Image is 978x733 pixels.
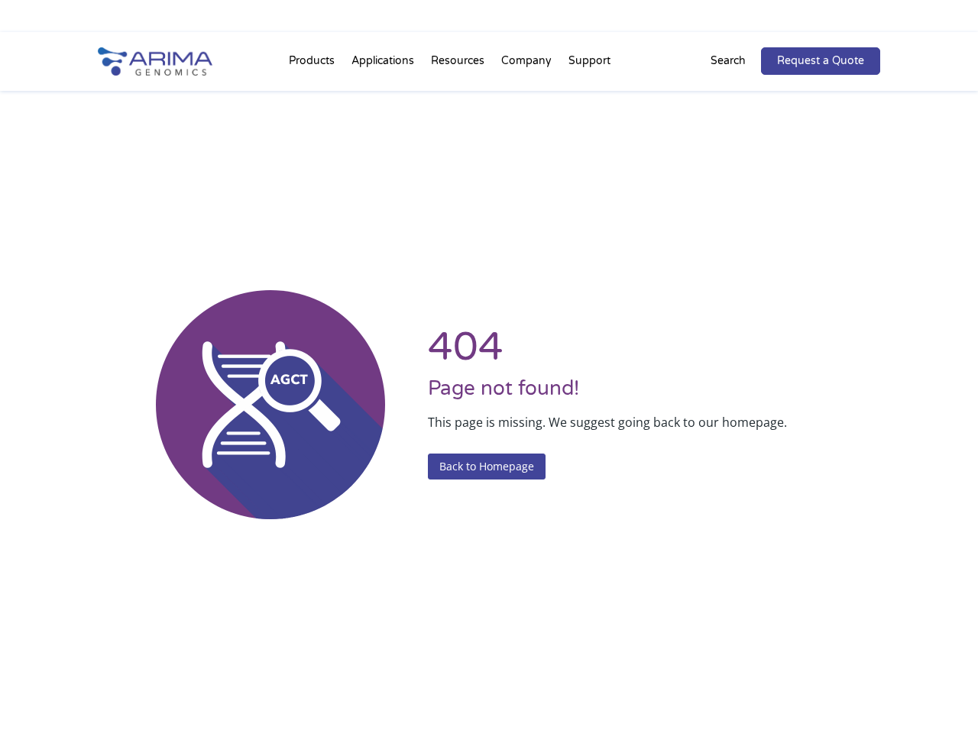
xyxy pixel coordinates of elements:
[428,376,880,412] h3: Page not found!
[98,47,212,76] img: Arima-Genomics-logo
[428,412,880,432] p: This page is missing. We suggest going back to our homepage.
[156,290,385,519] img: 404 Error
[428,454,546,480] a: Back to Homepage
[428,330,880,376] h1: 404
[761,47,880,75] a: Request a Quote
[711,51,746,71] p: Search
